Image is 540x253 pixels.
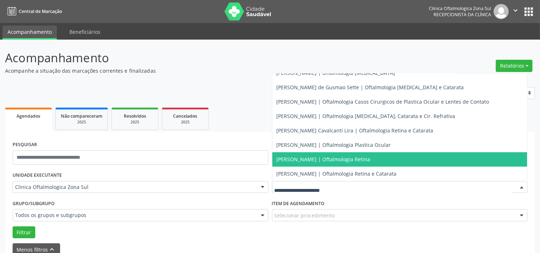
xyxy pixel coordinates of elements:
a: Central de Marcação [5,5,62,17]
button:  [509,4,522,19]
span: [PERSON_NAME] | Oftalmologia Retina e Catarata [277,170,397,177]
span: Agendados [17,113,40,119]
img: img [494,4,509,19]
span: [PERSON_NAME] | Oftalmologia Retina [277,156,371,163]
a: Acompanhamento [3,26,57,40]
button: Filtrar [13,226,35,239]
span: Recepcionista da clínica [434,12,491,18]
span: Selecionar procedimento [274,212,335,219]
label: UNIDADE EXECUTANTE [13,170,62,181]
span: Não compareceram [61,113,103,119]
div: 2025 [167,119,203,125]
span: [PERSON_NAME] | Oftalmologia Plastica Ocular [277,141,391,148]
span: Resolvidos [124,113,146,119]
label: PESQUISAR [13,139,37,150]
span: [PERSON_NAME] de Gusmao Sette | Oftalmologia [MEDICAL_DATA] e Catarata [277,84,464,91]
p: Acompanhamento [5,49,376,67]
p: Acompanhe a situação das marcações correntes e finalizadas [5,67,376,74]
span: Clinica Oftalmologica Zona Sul [15,184,254,191]
a: Beneficiários [64,26,105,38]
button: apps [522,5,535,18]
label: Grupo/Subgrupo [13,198,55,209]
div: Clinica Oftalmologica Zona Sul [429,5,491,12]
span: Cancelados [173,113,198,119]
span: Todos os grupos e subgrupos [15,212,254,219]
div: 2025 [117,119,153,125]
label: Item de agendamento [272,198,325,209]
i:  [512,6,519,14]
span: [PERSON_NAME] Cavalcanti Lira | Oftalmologia Retina e Catarata [277,127,434,134]
span: Central de Marcação [19,8,62,14]
div: 2025 [61,119,103,125]
button: Relatórios [496,60,532,72]
span: [PERSON_NAME] | Oftalmologia Casos Cirurgicos de Plastica Ocular e Lentes de Contato [277,98,489,105]
span: [PERSON_NAME] | Oftalmologia [MEDICAL_DATA], Catarata e Cir. Refrativa [277,113,455,119]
